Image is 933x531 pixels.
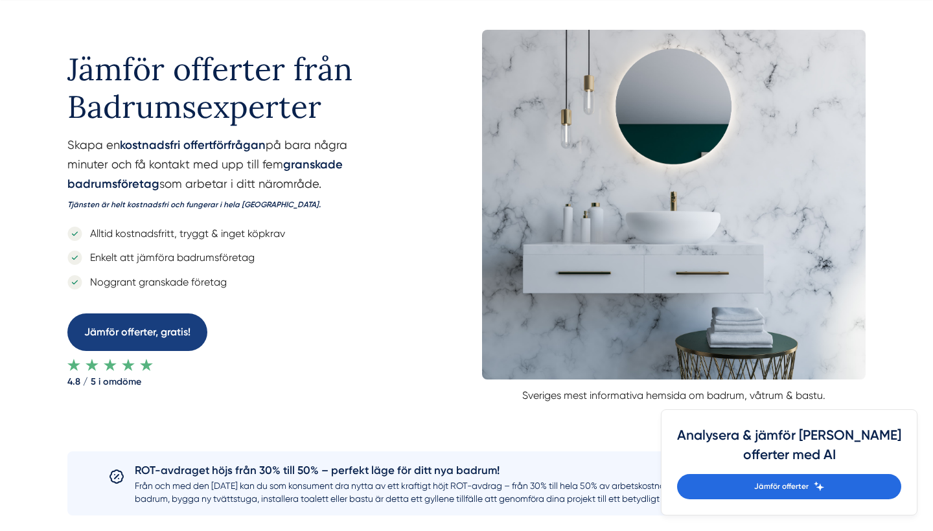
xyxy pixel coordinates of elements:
span: Jämför offerter [754,480,809,493]
h1: Jämför offerter från Badrumsexperter [67,30,399,135]
p: Sveriges mest informativa hemsida om badrum, våtrum & bastu. [482,379,866,403]
strong: 4.8 / 5 i omdöme [67,371,399,388]
h5: ROT-avdraget höjs från 30% till 50% – perfekt läge för ditt nya badrum! [135,462,824,479]
p: Skapa en på bara några minuter och få kontakt med upp till fem som arbetar i ditt närområde. [67,135,399,219]
p: Noggrant granskade företag [82,274,227,290]
a: Jämför offerter, gratis! [67,313,207,350]
strong: kostnadsfri offertförfrågan [120,138,266,152]
i: Tjänsten är helt kostnadsfri och fungerar i hela [GEOGRAPHIC_DATA]. [67,200,321,209]
p: Enkelt att jämföra badrumsföretag [82,249,255,265]
a: Jämför offerter [677,474,901,499]
h4: Analysera & jämför [PERSON_NAME] offerter med AI [677,425,901,474]
p: Alltid kostnadsfritt, tryggt & inget köpkrav [82,225,285,242]
img: Badrumsexperter omslagsbild [482,30,866,379]
p: Från och med den [DATE] kan du som konsument dra nytta av ett kraftigt höjt ROT-avdrag – från 30%... [135,479,824,505]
